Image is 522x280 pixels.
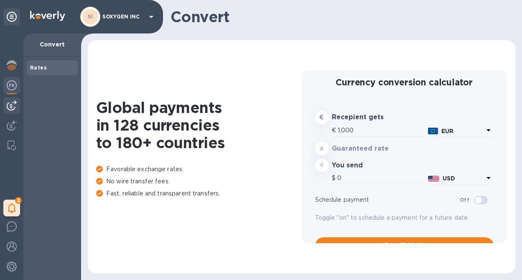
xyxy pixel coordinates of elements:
div: = [315,159,328,172]
img: Logo [30,11,65,21]
b: SI [88,13,93,20]
div: € [332,124,338,137]
div: x [315,142,328,155]
button: Pay FX bill [315,237,494,254]
div: Unpin categories [3,8,20,25]
p: Favorable exchange rates. [96,165,302,174]
input: Amount [338,124,425,137]
span: Pay FX bill [322,241,487,251]
p: Fast, reliable and transparent transfers. [96,189,302,198]
h3: You send [332,162,404,170]
p: Schedule payment [315,195,460,204]
h1: Global payments in 128 currencies to 180+ countries [96,99,302,152]
p: No wire transfer fees. [96,177,302,186]
h1: Convert [171,8,509,26]
img: Foreign exchange [7,80,17,90]
p: Toggle "on" to schedule a payment for a future date. [315,213,494,222]
input: Amount [337,172,425,185]
b: USD [443,175,455,182]
b: Rates [30,64,47,71]
p: Convert [30,40,74,49]
span: 2 [15,197,22,204]
h3: Recepient gets [332,113,404,121]
h3: Guaranteed rate [332,145,404,153]
strong: € [319,114,323,121]
b: Off [460,197,469,203]
h2: Currency conversion calculator [315,77,494,87]
div: $ [332,172,337,185]
p: SOXYGEN INC [102,14,144,20]
b: EUR [441,128,453,134]
img: USD [428,176,439,182]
